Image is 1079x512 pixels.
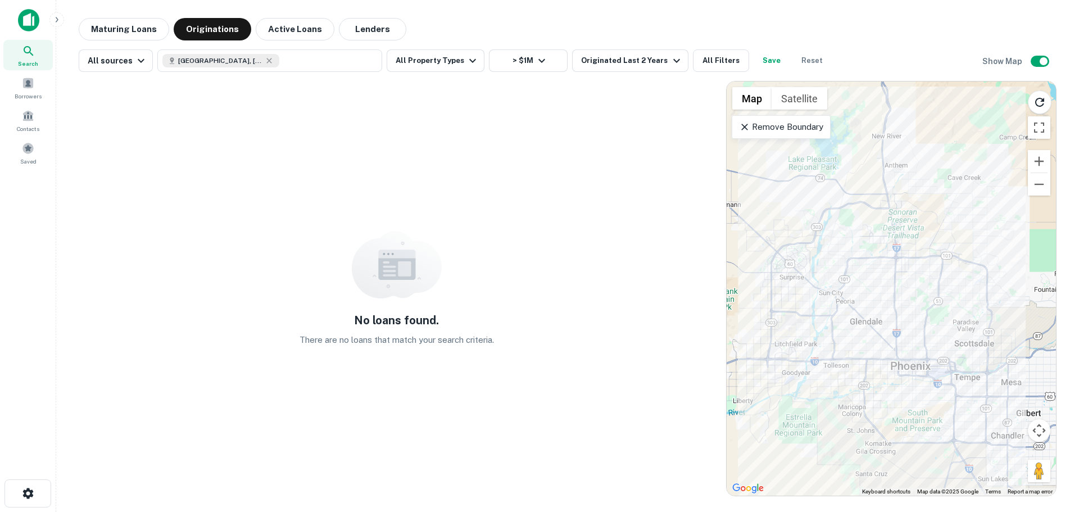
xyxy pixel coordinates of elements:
[3,105,53,135] a: Contacts
[3,40,53,70] a: Search
[18,59,38,68] span: Search
[1028,419,1050,442] button: Map camera controls
[1028,173,1050,196] button: Zoom out
[15,92,42,101] span: Borrowers
[354,312,439,329] h5: No loans found.
[17,124,39,133] span: Contacts
[88,54,148,67] div: All sources
[982,55,1024,67] h6: Show Map
[339,18,406,40] button: Lenders
[18,9,39,31] img: capitalize-icon.png
[1023,422,1079,476] iframe: Chat Widget
[917,488,978,495] span: Map data ©2025 Google
[157,49,382,72] button: [GEOGRAPHIC_DATA], [GEOGRAPHIC_DATA], [GEOGRAPHIC_DATA]
[1028,116,1050,139] button: Toggle fullscreen view
[79,49,153,72] button: All sources
[174,18,251,40] button: Originations
[729,481,767,496] img: Google
[727,81,1056,496] div: 0 0
[754,49,790,72] button: Save your search to get updates of matches that match your search criteria.
[862,488,910,496] button: Keyboard shortcuts
[739,120,823,134] p: Remove Boundary
[581,54,683,67] div: Originated Last 2 Years
[572,49,688,72] button: Originated Last 2 Years
[387,49,484,72] button: All Property Types
[732,87,772,110] button: Show street map
[1008,488,1053,495] a: Report a map error
[300,333,494,347] p: There are no loans that match your search criteria.
[489,49,568,72] button: > $1M
[1028,150,1050,173] button: Zoom in
[178,56,262,66] span: [GEOGRAPHIC_DATA], [GEOGRAPHIC_DATA], [GEOGRAPHIC_DATA]
[3,138,53,168] a: Saved
[352,231,442,298] img: empty content
[1028,90,1051,114] button: Reload search area
[794,49,830,72] button: Reset
[693,49,749,72] button: All Filters
[3,73,53,103] a: Borrowers
[985,488,1001,495] a: Terms (opens in new tab)
[729,481,767,496] a: Open this area in Google Maps (opens a new window)
[79,18,169,40] button: Maturing Loans
[20,157,37,166] span: Saved
[772,87,827,110] button: Show satellite imagery
[256,18,334,40] button: Active Loans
